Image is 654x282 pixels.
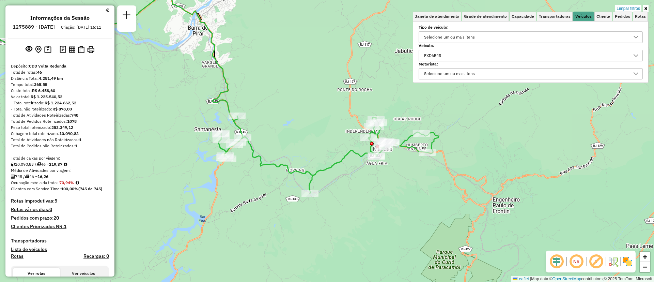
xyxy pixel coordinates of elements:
span: + [643,252,647,261]
span: Cliente [596,14,610,18]
h4: Lista de veículos [11,247,109,252]
strong: 365:55 [34,82,47,87]
div: Total de Pedidos não Roteirizados: [11,143,109,149]
strong: 748 [71,113,78,118]
strong: (745 de 745) [78,186,102,191]
button: Ver veículos [60,268,107,279]
div: - Total não roteirizado: [11,106,109,112]
strong: 20 [53,215,59,221]
div: Custo total: [11,88,109,94]
strong: R$ 878,00 [52,106,72,112]
div: Tempo total: [11,81,109,88]
span: Veículos [575,14,592,18]
label: Tipo de veículo: [419,24,643,30]
a: Zoom in [640,252,650,262]
label: Veículo: [419,43,643,49]
strong: 10.090,83 [59,131,79,136]
button: Logs desbloquear sessão [58,44,67,55]
div: 748 / 46 = [11,174,109,180]
button: Painel de Sugestão [43,44,53,55]
span: Clientes com Service Time: [11,186,61,191]
a: Leaflet [513,277,529,281]
span: | [530,277,531,281]
div: Total de Atividades não Roteirizadas: [11,137,109,143]
strong: 1078 [67,119,77,124]
div: - Total roteirizado: [11,100,109,106]
div: Criação: [DATE] 16:11 [58,24,104,30]
div: Depósito: [11,63,109,69]
span: Ocultar NR [568,253,585,270]
a: Limpar filtros [615,5,641,12]
i: Total de Atividades [11,175,15,179]
i: Cubagem total roteirizado [11,162,15,166]
span: − [643,263,647,271]
h4: Pedidos com prazo: [11,215,59,221]
button: Centralizar mapa no depósito ou ponto de apoio [34,44,43,55]
strong: R$ 1.225.540,52 [31,94,62,99]
div: Total de caixas por viagem: [11,155,109,161]
span: Ocupação média da frota: [11,180,58,185]
a: Zoom out [640,262,650,272]
a: OpenStreetMap [552,277,581,281]
strong: 70,94% [59,180,74,185]
strong: 253.349,12 [51,125,73,130]
h4: Rotas improdutivas: [11,198,109,204]
strong: 4.251,49 km [39,76,63,81]
div: Total de rotas: [11,69,109,75]
div: Map data © contributors,© 2025 TomTom, Microsoft [511,276,654,282]
span: Capacidade [512,14,534,18]
div: Média de Atividades por viagem: [11,167,109,174]
span: Janela de atendimento [415,14,459,18]
i: Total de rotas [25,175,29,179]
i: Total de rotas [36,162,41,166]
div: Valor total: [11,94,109,100]
span: Grade de atendimento [464,14,507,18]
div: FXD6E45 [422,50,443,61]
div: Distância Total: [11,75,109,81]
img: Fluxo de ruas [608,256,619,267]
span: Transportadoras [539,14,571,18]
button: Ver rotas [13,268,60,279]
strong: 100,00% [61,186,78,191]
div: Selecione um ou mais itens [422,69,477,79]
a: Ocultar filtros [643,5,649,12]
i: Meta Caixas/viagem: 197,60 Diferença: 21,77 [64,162,67,166]
div: Cubagem total roteirizado: [11,131,109,137]
div: Total de Pedidos Roteirizados: [11,118,109,124]
button: Exibir sessão original [24,44,34,55]
div: Total de Atividades Roteirizadas: [11,112,109,118]
h4: Transportadoras [11,238,109,244]
span: Rotas [635,14,646,18]
h6: 1275889 - [DATE] [13,24,55,30]
strong: 0 [49,206,52,212]
div: Selecione um ou mais itens [422,32,477,43]
div: Peso total roteirizado: [11,124,109,131]
a: Rotas [11,253,24,259]
div: 10.090,83 / 46 = [11,161,109,167]
span: Pedidos [615,14,630,18]
a: Nova sessão e pesquisa [120,8,134,24]
strong: 5 [54,198,57,204]
a: Clique aqui para minimizar o painel [106,6,109,14]
span: Ocultar deslocamento [548,253,565,270]
span: Exibir rótulo [588,253,604,270]
button: Imprimir Rotas [86,45,96,55]
label: Motorista: [419,61,643,67]
h4: Informações da Sessão [30,15,90,21]
em: Média calculada utilizando a maior ocupação (%Peso ou %Cubagem) de cada rota da sessão. Rotas cro... [76,181,79,185]
strong: R$ 1.224.662,52 [45,100,76,105]
strong: CDD Volta Redonda [29,63,66,69]
strong: 16,26 [37,174,48,179]
h4: Recargas: 0 [83,253,109,259]
strong: R$ 6.458,60 [32,88,55,93]
strong: 1 [79,137,81,142]
h4: Rotas vários dias: [11,207,109,212]
strong: 46 [37,70,42,75]
h4: Clientes Priorizados NR: [11,224,109,229]
button: Visualizar Romaneio [77,45,86,55]
strong: 1 [64,223,66,229]
strong: 1 [75,143,77,148]
strong: 219,37 [49,162,62,167]
img: Exibir/Ocultar setores [622,256,633,267]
